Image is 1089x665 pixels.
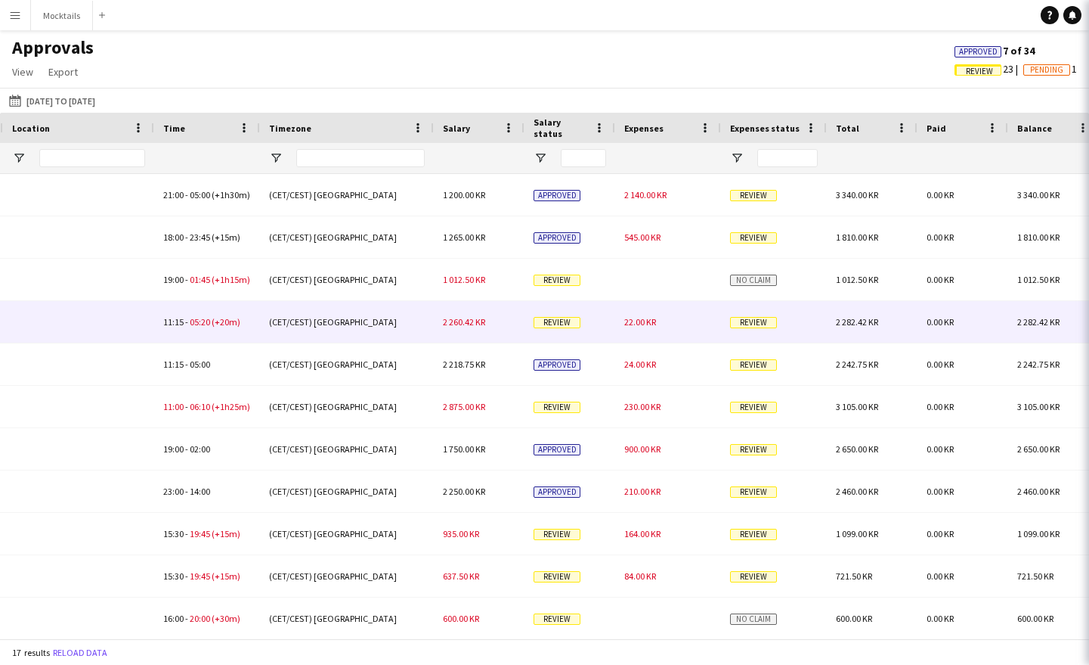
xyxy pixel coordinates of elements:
span: 1 099.00 KR [836,528,878,539]
span: 19:00 [163,274,184,285]
input: Location Filter Input [39,149,145,167]
span: (+30m) [212,613,240,624]
span: 15:30 [163,570,184,582]
span: Approved [534,359,580,371]
span: Review [534,571,580,583]
span: 24.00 KR [624,359,656,370]
span: 0.00 KR [927,528,954,539]
span: - [185,570,188,582]
span: 900.00 KR [624,443,661,455]
button: Mocktails [31,1,93,30]
span: Total [836,123,859,134]
span: Review [730,444,777,455]
span: 0.00 KR [927,486,954,497]
span: 0.00 KR [927,274,954,285]
span: 01:45 [190,274,210,285]
span: Review [730,317,777,328]
span: Approved [534,444,580,455]
span: 19:45 [190,570,210,582]
span: 210.00 KR [624,486,661,497]
a: View [6,62,39,82]
button: Open Filter Menu [269,151,283,165]
span: 2 140.00 KR [624,189,667,200]
span: 600.00 KR [1017,613,1053,624]
div: (CET/CEST) [GEOGRAPHIC_DATA] [260,386,434,427]
span: 2 460.00 KR [1017,486,1060,497]
span: Salary [443,123,470,134]
div: (CET/CEST) [GEOGRAPHIC_DATA] [260,555,434,597]
span: 637.50 KR [443,570,479,582]
span: 2 242.75 KR [1017,359,1060,370]
span: 11:15 [163,359,184,370]
span: 11:00 [163,401,184,412]
span: 230.00 KR [624,401,661,412]
div: (CET/CEST) [GEOGRAPHIC_DATA] [260,471,434,512]
span: 84.00 KR [624,570,656,582]
span: 21:00 [163,189,184,200]
span: 19:00 [163,443,184,455]
input: Timezone Filter Input [296,149,425,167]
span: 22.00 KR [624,316,656,328]
span: 06:10 [190,401,210,412]
div: (CET/CEST) [GEOGRAPHIC_DATA] [260,343,434,385]
span: 1 012.50 KR [443,274,485,285]
span: 1 750.00 KR [443,443,485,455]
div: (CET/CEST) [GEOGRAPHIC_DATA] [260,259,434,300]
span: 23:45 [190,232,210,243]
span: 05:00 [190,189,210,200]
button: Open Filter Menu [730,151,744,165]
span: 1 [1023,62,1077,76]
span: Time [163,123,185,134]
span: 600.00 KR [443,613,479,624]
span: - [185,443,188,455]
span: 16:00 [163,613,184,624]
span: (+15m) [212,570,240,582]
span: 721.50 KR [836,570,872,582]
span: 15:30 [163,528,184,539]
span: Expenses status [730,123,800,134]
span: 1 810.00 KR [836,232,878,243]
span: 1 265.00 KR [443,232,485,243]
span: Location [12,123,50,134]
span: 0.00 KR [927,316,954,328]
span: (+15m) [212,528,240,539]
span: 2 218.75 KR [443,359,485,370]
span: - [185,401,188,412]
span: 935.00 KR [443,528,479,539]
span: Paid [927,123,946,134]
span: 02:00 [190,443,210,455]
span: 1 012.50 KR [1017,274,1060,285]
span: - [185,274,188,285]
span: 545.00 KR [624,232,661,243]
span: Approved [534,486,580,498]
span: 1 012.50 KR [836,274,878,285]
span: 3 105.00 KR [1017,401,1060,412]
input: Expenses status Filter Input [757,149,818,167]
span: Salary status [534,117,588,139]
span: - [185,316,188,328]
span: Review [730,190,777,201]
span: Review [730,571,777,583]
div: (CET/CEST) [GEOGRAPHIC_DATA] [260,174,434,216]
span: (+20m) [212,316,240,328]
span: - [185,613,188,624]
span: View [12,65,33,79]
span: Review [730,359,777,371]
span: 721.50 KR [1017,570,1053,582]
span: 2 282.42 KR [836,316,878,328]
a: Export [42,62,84,82]
span: 2 650.00 KR [836,443,878,455]
span: Export [48,65,78,79]
span: 19:45 [190,528,210,539]
span: (+1h15m) [212,274,250,285]
span: 0.00 KR [927,570,954,582]
span: 2 650.00 KR [1017,443,1060,455]
span: Timezone [269,123,311,134]
span: 05:00 [190,359,210,370]
span: 164.00 KR [624,528,661,539]
span: 3 105.00 KR [836,401,878,412]
span: No claim [730,614,777,625]
span: 600.00 KR [836,613,872,624]
span: Approved [534,190,580,201]
span: Expenses [624,123,664,134]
